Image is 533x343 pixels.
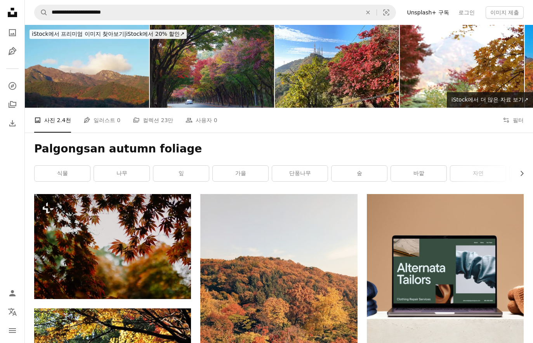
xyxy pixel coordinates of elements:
[214,116,217,124] span: 0
[94,166,149,181] a: 나무
[402,6,453,19] a: Unsplash+ 구독
[5,304,20,320] button: 언어
[25,25,191,44] a: iStock에서 프리미엄 이미지 찾아보기|iStock에서 20% 할인↗
[275,25,399,108] img: 서울의 가을 산
[200,295,357,302] a: 형형색색의 나무로 뒤덮인 언덕
[515,166,524,181] button: 목록을 오른쪽으로 스크롤
[5,44,20,59] a: 일러스트
[25,25,149,108] img: 대구의 팔공산, 한국
[332,166,387,181] a: 숲
[34,5,396,20] form: 사이트 전체에서 이미지 찾기
[34,194,191,299] img: 단풍은 머리 위로 화려한 캐노피를 만듭니다.
[32,31,126,37] span: iStock에서 프리미엄 이미지 찾아보기 |
[34,142,524,156] h1: Palgongsan autumn foliage
[5,285,20,301] a: 로그인 / 가입
[5,115,20,131] a: 다운로드 내역
[161,116,174,124] span: 23만
[451,96,528,103] span: iStock에서 더 많은 자료 보기 ↗
[503,108,524,133] button: 필터
[391,166,446,181] a: 바깥
[150,25,274,108] img: 대구, 한국 팔공산의 가을길
[272,166,328,181] a: 단풍나무
[447,92,533,108] a: iStock에서 더 많은 자료 보기↗
[454,6,479,19] a: 로그인
[486,6,524,19] button: 이미지 제출
[35,5,48,20] button: Unsplash 검색
[5,78,20,94] a: 탐색
[5,97,20,112] a: 컬렉션
[34,243,191,250] a: 단풍은 머리 위로 화려한 캐노피를 만듭니다.
[186,108,217,133] a: 사용자 0
[359,5,377,20] button: 삭제
[83,108,120,133] a: 일러스트 0
[400,25,524,108] img: 추절 색상
[153,166,209,181] a: 잎
[377,5,396,20] button: 시각적 검색
[450,166,506,181] a: 자연
[5,323,20,338] button: 메뉴
[213,166,268,181] a: 가을
[30,30,187,39] div: iStock에서 20% 할인 ↗
[133,108,173,133] a: 컬렉션 23만
[117,116,120,124] span: 0
[5,25,20,40] a: 사진
[35,166,90,181] a: 식물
